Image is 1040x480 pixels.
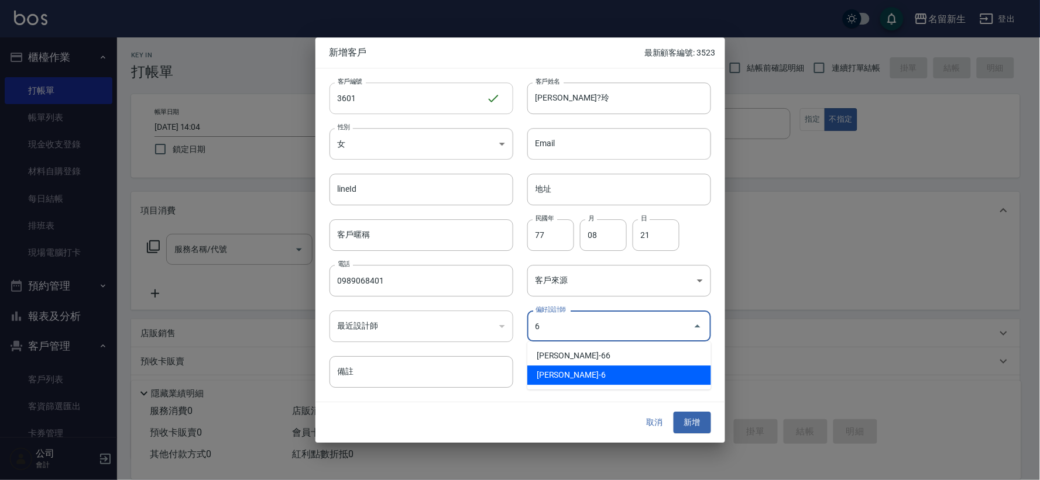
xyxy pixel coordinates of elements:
[338,260,350,268] label: 電話
[329,128,513,160] div: 女
[527,365,711,385] li: [PERSON_NAME]-6
[536,214,554,223] label: 民國年
[338,77,362,86] label: 客戶編號
[338,123,350,132] label: 性別
[674,412,711,434] button: 新增
[329,47,645,58] span: 新增客戶
[588,214,594,223] label: 月
[536,77,560,86] label: 客戶姓名
[641,214,647,223] label: 日
[527,346,711,365] li: [PERSON_NAME]-66
[536,305,566,314] label: 偏好設計師
[688,317,707,336] button: Close
[644,47,715,59] p: 最新顧客編號: 3523
[636,412,674,434] button: 取消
